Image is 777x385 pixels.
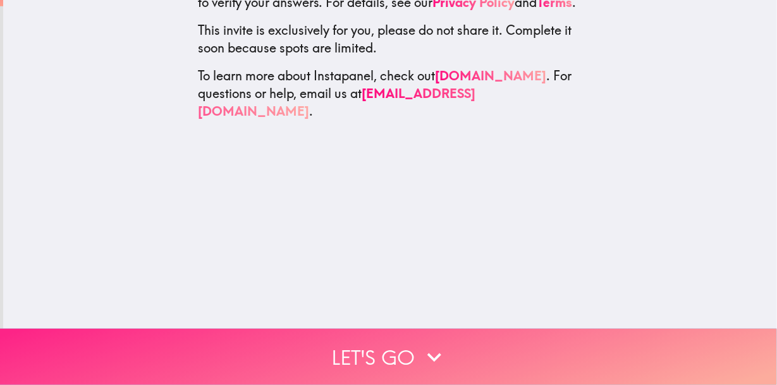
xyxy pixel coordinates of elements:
a: [EMAIL_ADDRESS][DOMAIN_NAME] [198,85,475,119]
a: [DOMAIN_NAME] [435,68,546,83]
p: To learn more about Instapanel, check out . For questions or help, email us at . [198,67,582,120]
p: This invite is exclusively for you, please do not share it. Complete it soon because spots are li... [198,21,582,57]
